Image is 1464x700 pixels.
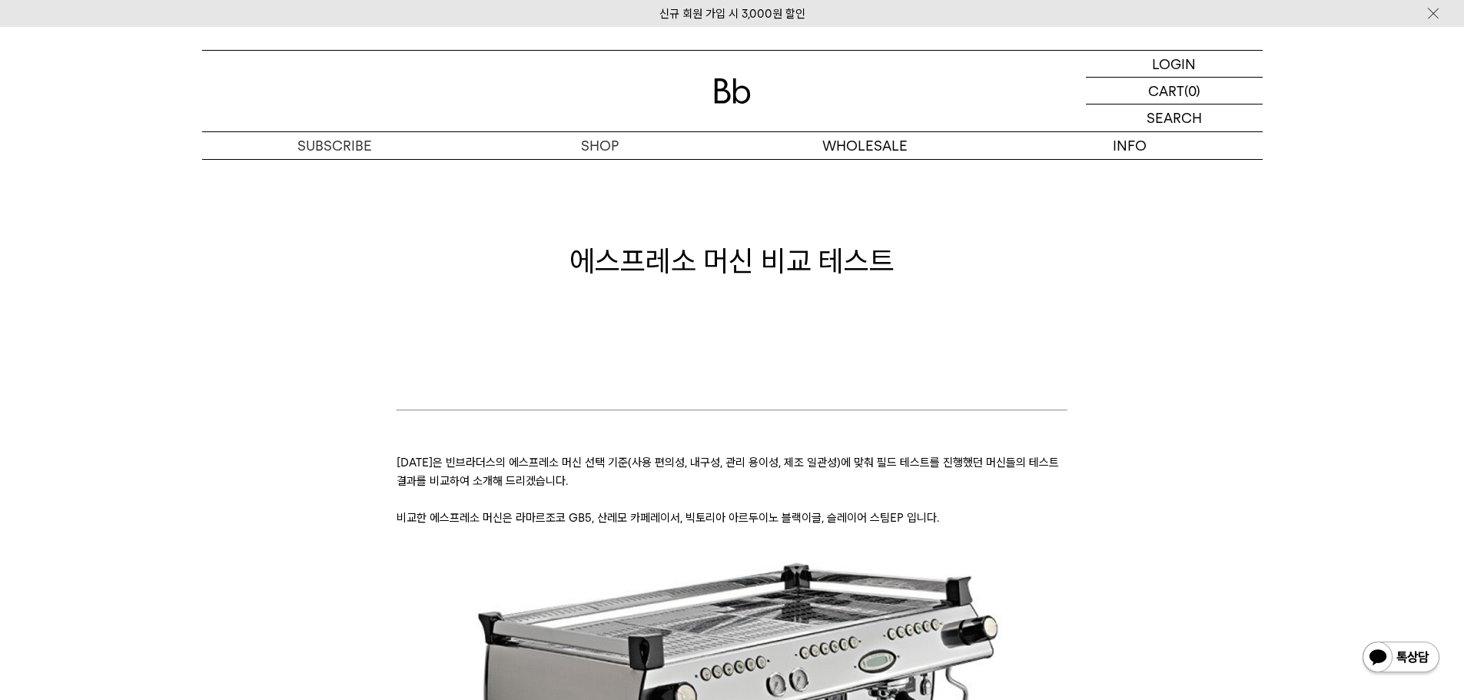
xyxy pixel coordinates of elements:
[1086,78,1263,105] a: CART (0)
[998,132,1263,159] p: INFO
[467,132,732,159] a: SHOP
[1152,51,1196,77] p: LOGIN
[202,132,467,159] a: SUBSCRIBE
[397,453,1067,490] p: [DATE]은 빈브라더스의 에스프레소 머신 선택 기준(사용 편의성, 내구성, 관리 용이성, 제조 일관성)에 맞춰 필드 테스트를 진행했던 머신들의 테스트 결과를 비교하여 소개해...
[1147,105,1202,131] p: SEARCH
[1148,78,1184,104] p: CART
[714,78,751,104] img: 로고
[1361,640,1441,677] img: 카카오톡 채널 1:1 채팅 버튼
[397,509,1067,527] p: 비교한 에스프레소 머신은 라마르조코 GB5, 산레모 카페레이서, 빅토리아 아르두이노 블랙이글, 슬레이어 스팀EP 입니다.
[659,7,805,21] a: 신규 회원 가입 시 3,000원 할인
[732,132,998,159] p: WHOLESALE
[202,241,1263,281] h1: 에스프레소 머신 비교 테스트
[1184,78,1200,104] p: (0)
[1086,51,1263,78] a: LOGIN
